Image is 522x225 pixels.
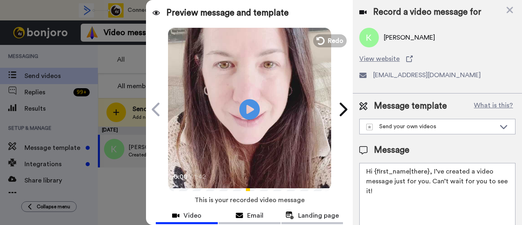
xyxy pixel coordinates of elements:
span: 1:42 [194,172,208,182]
span: 0:00 [174,172,188,182]
div: Send your own videos [366,123,495,131]
span: Message [374,144,409,156]
span: Message template [374,100,447,112]
span: Video [184,211,201,221]
span: / [190,172,192,182]
span: [EMAIL_ADDRESS][DOMAIN_NAME] [373,70,481,80]
img: demo-template.svg [366,124,373,130]
button: What is this? [471,100,515,112]
span: This is your recorded video message [195,191,305,209]
span: Landing page [298,211,339,221]
span: Email [247,211,263,221]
